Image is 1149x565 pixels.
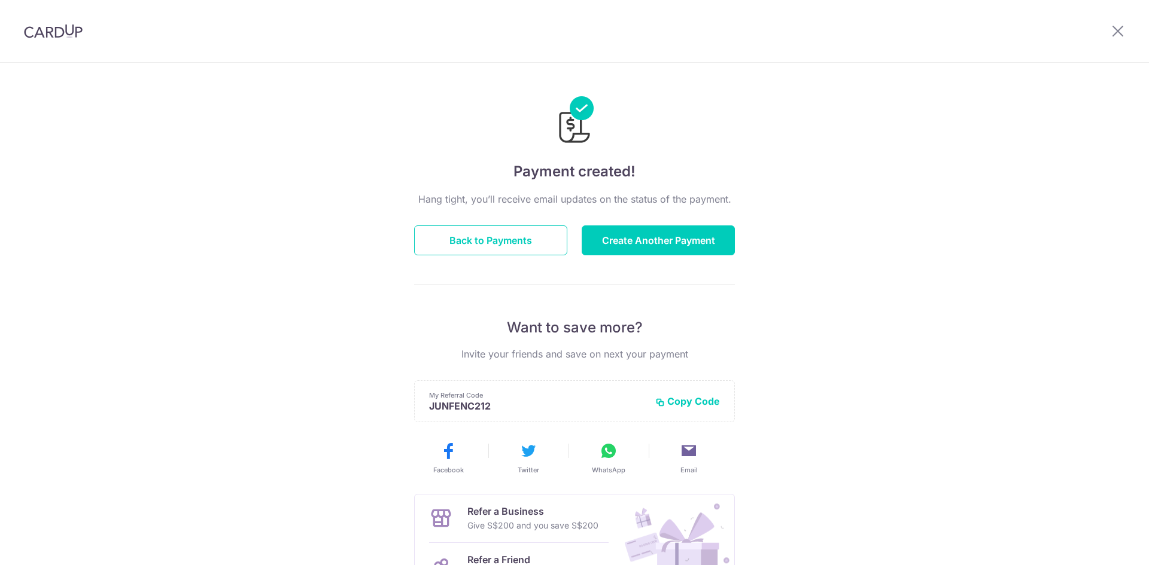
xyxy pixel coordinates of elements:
[467,518,598,533] p: Give S$200 and you save S$200
[493,441,564,475] button: Twitter
[429,390,646,400] p: My Referral Code
[414,318,735,337] p: Want to save more?
[429,400,646,412] p: JUNFENC212
[555,96,594,146] img: Payments
[518,465,539,475] span: Twitter
[433,465,464,475] span: Facebook
[573,441,644,475] button: WhatsApp
[582,225,735,255] button: Create Another Payment
[467,504,598,518] p: Refer a Business
[414,161,735,182] h4: Payment created!
[592,465,625,475] span: WhatsApp
[414,225,567,255] button: Back to Payments
[653,441,724,475] button: Email
[680,465,698,475] span: Email
[413,441,484,475] button: Facebook
[414,192,735,206] p: Hang tight, you’ll receive email updates on the status of the payment.
[24,24,83,38] img: CardUp
[655,395,720,407] button: Copy Code
[414,347,735,361] p: Invite your friends and save on next your payment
